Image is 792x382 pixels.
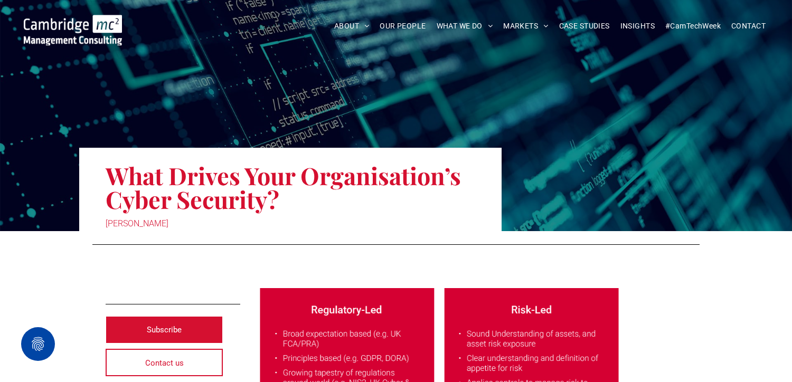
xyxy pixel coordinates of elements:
[147,317,182,343] span: Subscribe
[329,18,375,34] a: ABOUT
[374,18,431,34] a: OUR PEOPLE
[498,18,553,34] a: MARKETS
[24,15,122,45] img: Cambridge MC Logo
[726,18,771,34] a: CONTACT
[106,316,223,343] a: Subscribe
[615,18,660,34] a: INSIGHTS
[431,18,498,34] a: WHAT WE DO
[145,350,184,376] span: Contact us
[106,216,475,231] div: [PERSON_NAME]
[24,16,122,27] a: Your Business Transformed | Cambridge Management Consulting
[106,163,475,212] h1: What Drives Your Organisation’s Cyber Security?
[660,18,726,34] a: #CamTechWeek
[106,349,223,376] a: Contact us
[554,18,615,34] a: CASE STUDIES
